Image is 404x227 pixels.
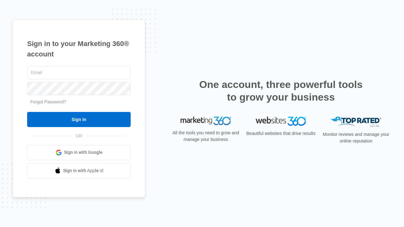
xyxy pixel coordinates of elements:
[321,131,391,144] p: Monitor reviews and manage your online reputation
[256,117,306,126] img: Websites 360
[27,66,131,79] input: Email
[64,149,103,156] span: Sign in with Google
[63,167,104,174] span: Sign in with Apple Id
[331,117,381,127] img: Top Rated Local
[27,163,131,178] a: Sign in with Apple Id
[170,130,241,143] p: All the tools you need to grow and manage your business
[246,130,316,137] p: Beautiful websites that drive results
[27,112,131,127] input: Sign In
[27,38,131,59] h1: Sign in to your Marketing 360® account
[197,78,365,103] h2: One account, three powerful tools to grow your business
[27,145,131,160] a: Sign in with Google
[71,133,87,139] span: OR
[30,99,66,104] a: Forgot Password?
[181,117,231,125] img: Marketing 360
